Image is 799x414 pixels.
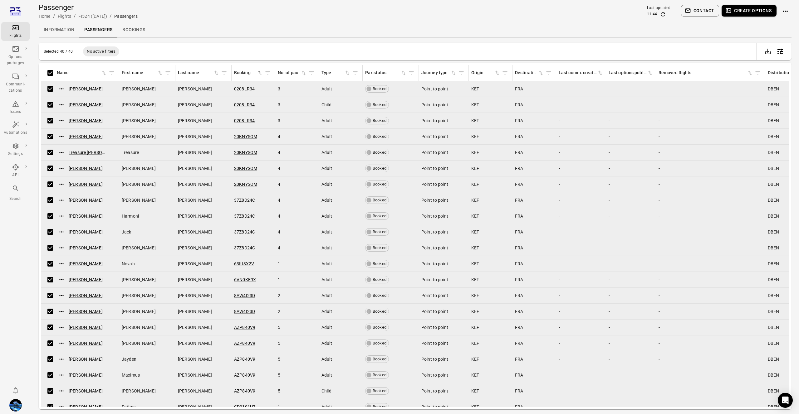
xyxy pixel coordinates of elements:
span: Booked [370,181,389,187]
a: [PERSON_NAME] [69,293,103,298]
div: - [609,149,654,156]
span: FRA [515,102,523,108]
span: Harmoni [122,213,139,219]
button: Actions [57,180,66,189]
div: Sort by first name in ascending order [122,70,163,76]
div: Settings [4,151,27,157]
span: KEF [471,149,479,156]
a: 20KNYSOM [234,150,257,155]
span: Adult [321,213,332,219]
div: First name [122,70,157,76]
span: KEF [471,102,479,108]
span: Adult [321,197,332,203]
span: Last options published [609,70,653,76]
nav: Breadcrumbs [39,12,138,20]
div: Issues [4,109,27,115]
button: Refresh data [660,11,666,17]
div: Sort by previously removed flights in ascending order [659,70,753,76]
span: Removed flights [659,70,753,76]
span: [PERSON_NAME] [178,149,212,156]
button: Filter by no. of pax [307,68,316,78]
span: Point to point [421,245,448,251]
a: 6VN0KE9X [234,277,256,282]
span: Booked [370,86,389,92]
span: Booked [370,213,389,219]
div: - [659,102,763,108]
a: 20KNYSOM [234,182,257,187]
div: 11:44 [647,11,657,17]
div: - [559,181,604,187]
a: Settings [1,140,30,159]
span: Adult [321,149,332,156]
div: - [559,229,604,235]
span: FRA [515,245,523,251]
span: FRA [515,149,523,156]
div: Booking [234,70,257,76]
span: Point to point [421,133,448,140]
button: Actions [57,84,66,94]
span: Filter by booking [263,68,272,78]
div: Sort by origin in ascending order [471,70,500,76]
span: Last name [178,70,219,76]
button: Notifications [9,384,22,397]
span: Booked [370,118,389,124]
div: Search [4,196,27,202]
span: Origin [471,70,500,76]
button: Actions [57,323,66,332]
a: [PERSON_NAME] [69,373,103,378]
div: - [609,86,654,92]
button: Filter by name [107,68,116,78]
button: Daníel Benediktsson [7,397,24,414]
a: CD0101UZ [234,404,255,409]
span: Point to point [421,86,448,92]
div: Name [57,70,101,76]
span: Type [321,70,350,76]
a: Export data [762,48,774,54]
div: - [609,181,654,187]
span: FRA [515,229,523,235]
a: Automations [1,119,30,138]
div: - [659,181,763,187]
div: Destination [515,70,538,76]
div: API [4,172,27,178]
a: AZP840V9 [234,325,255,330]
div: - [609,133,654,140]
div: Last options published [609,70,647,76]
span: Adult [321,245,332,251]
span: [PERSON_NAME] [178,86,212,92]
div: Sort by last communication created in ascending order [559,70,603,76]
div: Sort by booking in descending order [234,70,263,76]
h1: Passenger [39,2,138,12]
button: Actions [57,164,66,173]
a: [PERSON_NAME] [69,86,103,91]
span: Filter by pax status [407,68,416,78]
div: Last comm. created [559,70,597,76]
span: KEF [471,165,479,171]
div: Sort by journey type in ascending order [421,70,457,76]
span: Adult [321,181,332,187]
span: 4 [278,229,280,235]
span: [PERSON_NAME] [122,181,156,187]
button: Create options [722,5,777,17]
button: Filter by previously removed flights [753,68,762,78]
a: [PERSON_NAME] [69,357,103,362]
div: - [659,86,763,92]
div: Sort by pax status in ascending order [365,70,407,76]
span: FRA [515,197,523,203]
div: Automations [4,130,27,136]
a: 8AW4I23D [234,293,255,298]
a: Flights [58,14,71,19]
div: Last updated [647,5,671,11]
span: Booked [370,197,389,203]
span: Treasure [122,149,139,156]
a: [PERSON_NAME] [69,277,103,282]
span: 3 [278,102,280,108]
span: KEF [471,181,479,187]
span: [PERSON_NAME] [178,165,212,171]
img: shutterstock-1708408498.jpg [9,399,22,412]
a: Information [39,22,79,37]
button: Actions [57,339,66,348]
a: Passengers [79,22,117,37]
div: Passengers [114,13,138,19]
button: Actions [57,227,66,237]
